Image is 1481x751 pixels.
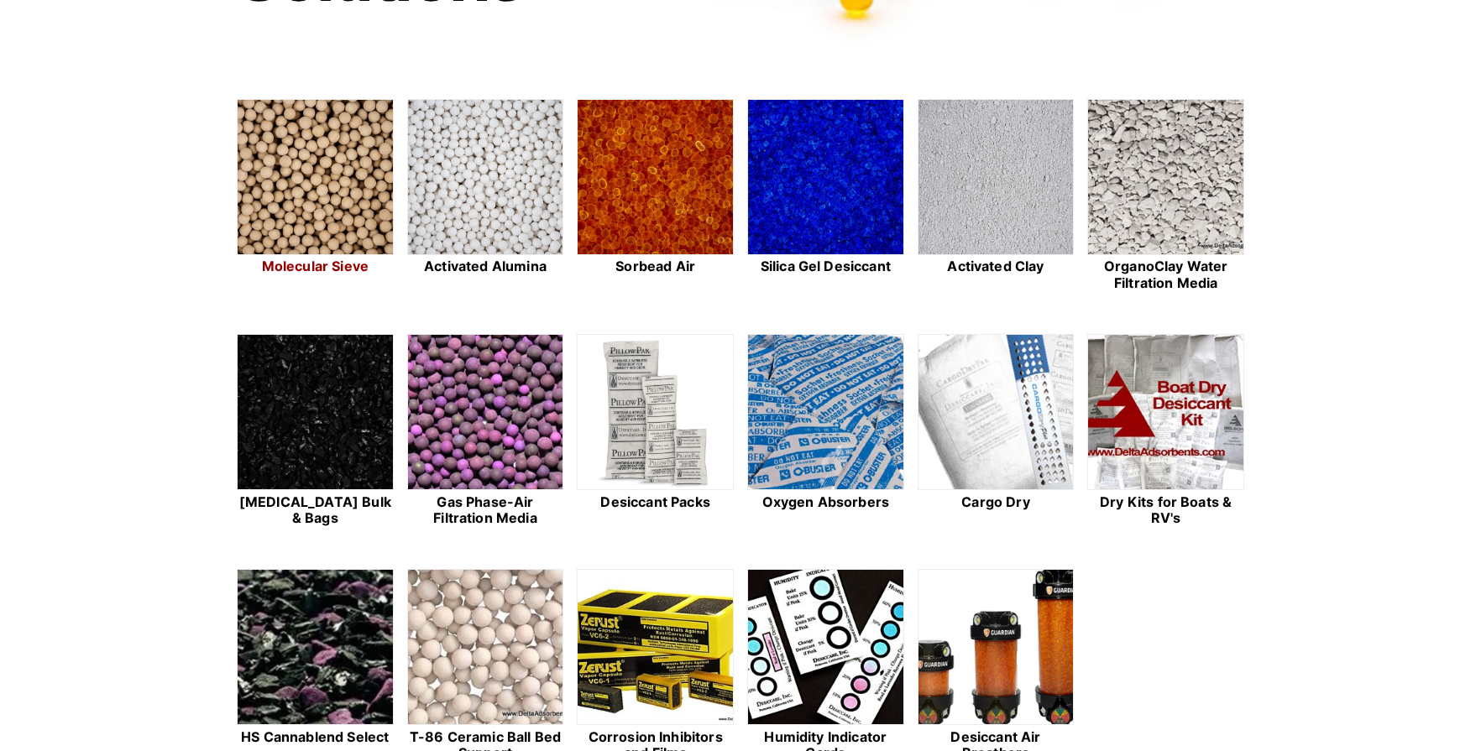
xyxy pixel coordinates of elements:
[407,258,564,274] h2: Activated Alumina
[918,494,1075,510] h2: Cargo Dry
[918,334,1075,529] a: Cargo Dry
[747,334,904,529] a: Oxygen Absorbers
[918,99,1075,294] a: Activated Clay
[1087,258,1244,290] h2: OrganoClay Water Filtration Media
[237,494,394,526] h2: [MEDICAL_DATA] Bulk & Bags
[237,99,394,294] a: Molecular Sieve
[577,494,734,510] h2: Desiccant Packs
[747,258,904,274] h2: Silica Gel Desiccant
[747,99,904,294] a: Silica Gel Desiccant
[577,99,734,294] a: Sorbead Air
[577,258,734,274] h2: Sorbead Air
[237,334,394,529] a: [MEDICAL_DATA] Bulk & Bags
[1087,334,1244,529] a: Dry Kits for Boats & RV's
[407,99,564,294] a: Activated Alumina
[407,494,564,526] h2: Gas Phase-Air Filtration Media
[577,334,734,529] a: Desiccant Packs
[237,258,394,274] h2: Molecular Sieve
[237,729,394,745] h2: HS Cannablend Select
[918,258,1075,274] h2: Activated Clay
[747,494,904,510] h2: Oxygen Absorbers
[407,334,564,529] a: Gas Phase-Air Filtration Media
[1087,99,1244,294] a: OrganoClay Water Filtration Media
[1087,494,1244,526] h2: Dry Kits for Boats & RV's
